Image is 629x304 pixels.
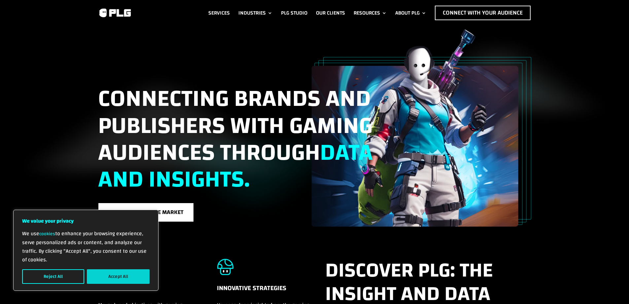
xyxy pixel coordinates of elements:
[39,230,55,238] a: cookies
[13,210,158,291] div: We value your privacy
[316,6,345,20] a: Our Clients
[98,283,193,301] h5: Brand Synergy
[238,6,272,20] a: Industries
[22,269,84,284] button: Reject All
[98,203,194,222] a: Tap into a massive market
[281,6,307,20] a: PLG Studio
[22,217,150,225] p: We value your privacy
[87,269,150,284] button: Accept All
[208,6,230,20] a: Services
[435,6,531,20] a: Connect with Your Audience
[98,131,373,201] span: data and insights.
[354,6,387,20] a: Resources
[596,272,629,304] iframe: Chat Widget
[217,283,317,301] h5: Innovative Strategies
[98,77,373,201] span: Connecting brands and publishers with gaming audiences through
[395,6,426,20] a: About PLG
[22,229,150,264] p: We use to enhance your browsing experience, serve personalized ads or content, and analyze our tr...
